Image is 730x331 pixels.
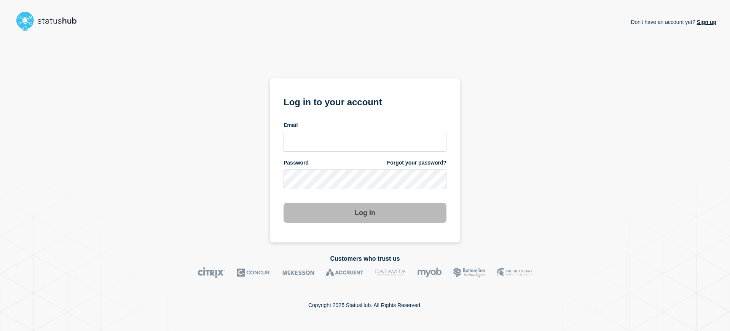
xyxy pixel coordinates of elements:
[198,267,225,278] img: Citrix logo
[631,13,716,31] p: Don't have an account yet?
[284,169,446,189] input: password input
[14,255,716,262] h2: Customers who trust us
[14,9,86,33] img: StatusHub logo
[284,159,309,166] span: Password
[326,267,363,278] img: Accruent logo
[284,94,446,108] h1: Log in to your account
[237,267,271,278] img: Concur logo
[695,19,716,25] a: Sign up
[387,159,446,166] a: Forgot your password?
[497,267,532,278] img: MSU logo
[284,122,298,129] span: Email
[375,267,406,278] img: DataVita logo
[308,302,422,308] p: Copyright 2025 StatusHub. All Rights Reserved.
[282,267,314,278] img: McKesson logo
[453,267,486,278] img: Bottomline logo
[284,203,446,223] button: Log in
[417,267,442,278] img: myob logo
[284,132,446,152] input: email input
